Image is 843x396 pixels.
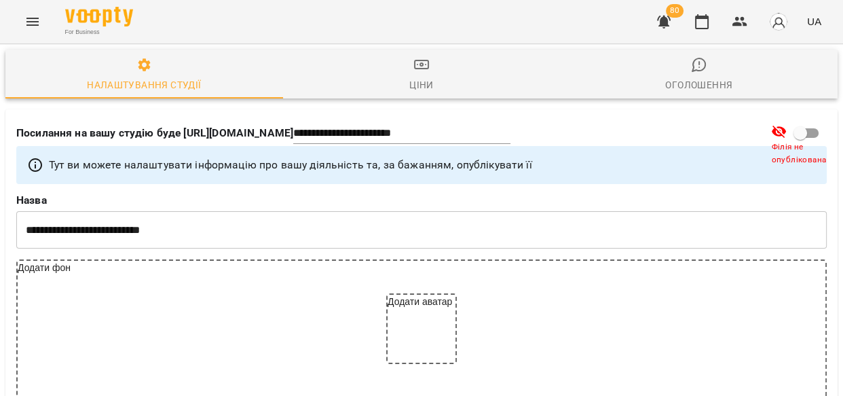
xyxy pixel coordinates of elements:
[807,14,821,29] span: UA
[802,9,827,34] button: UA
[65,28,133,37] span: For Business
[771,141,839,167] span: Філія не опублікована
[65,7,133,26] img: Voopty Logo
[49,157,532,173] p: Тут ви можете налаштувати інформацію про вашу діяльність та, за бажанням, опублікувати її
[666,4,683,18] span: 80
[16,195,827,206] label: Назва
[16,125,293,141] p: Посилання на вашу студію буде [URL][DOMAIN_NAME]
[16,5,49,38] button: Menu
[665,77,732,93] div: Оголошення
[769,12,788,31] img: avatar_s.png
[409,77,434,93] div: Ціни
[388,295,455,363] div: Додати аватар
[87,77,201,93] div: Налаштування студії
